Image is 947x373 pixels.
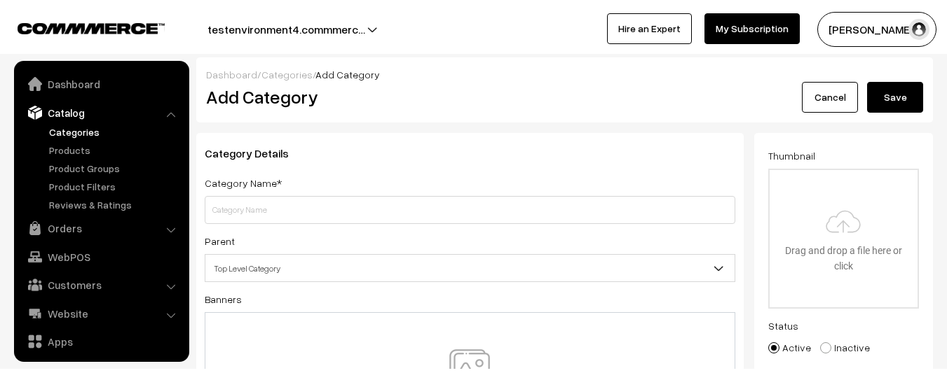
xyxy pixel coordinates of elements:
a: WebPOS [18,239,184,265]
a: COMMMERCE [18,14,140,31]
h2: Add Category [206,81,739,103]
img: COMMMERCE [18,18,165,29]
a: Apps [18,324,184,349]
a: Product Filters [46,174,184,189]
button: testenvironment4.commmerc… [158,7,414,42]
label: Banners [205,287,242,302]
a: Categories [261,64,313,76]
a: Catalog [18,95,184,120]
span: Category Details [205,141,306,155]
img: user [908,14,929,35]
a: Products [46,138,184,153]
label: Parent [205,229,235,244]
a: Hire an Expert [607,8,692,39]
a: My Subscription [704,8,800,39]
a: Orders [18,211,184,236]
span: Add Category [315,64,380,76]
a: Website [18,296,184,321]
span: Top Level Category [205,251,735,276]
a: Customers [18,267,184,293]
a: Reviews & Ratings [46,192,184,207]
a: Dashboard [206,64,257,76]
button: Save [867,77,923,108]
button: [PERSON_NAME] [817,7,936,42]
span: Top Level Category [205,249,735,277]
label: Thumbnail [768,143,815,158]
label: Status [768,314,798,328]
label: Category Name* [205,171,282,185]
a: Categories [46,120,184,134]
a: Cancel [802,77,858,108]
label: Active [768,335,811,350]
a: Product Groups [46,156,184,171]
a: Dashboard [18,66,184,92]
input: Category Name [205,191,735,219]
label: Inactive [820,335,870,350]
div: / / [206,62,923,77]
